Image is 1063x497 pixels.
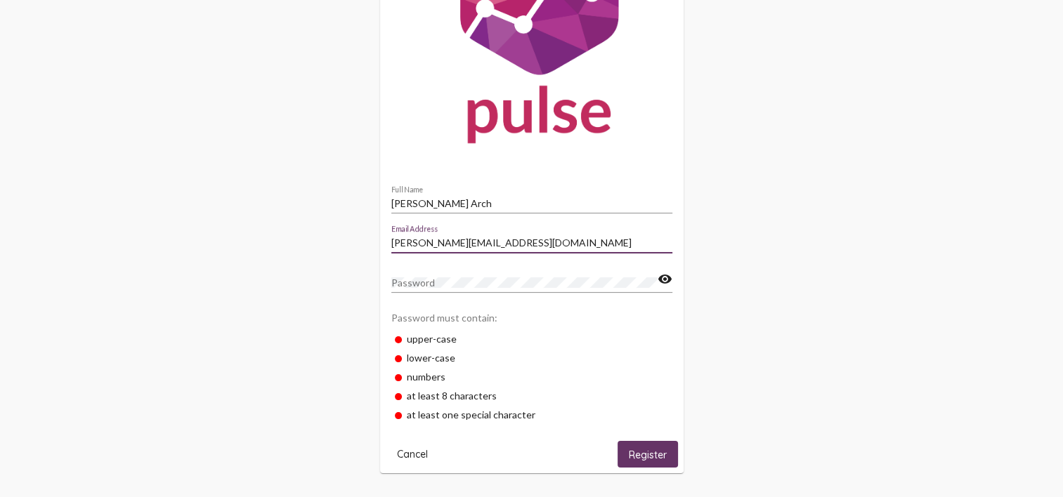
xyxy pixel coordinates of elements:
span: Register [629,449,667,461]
button: Cancel [386,441,439,467]
span: Cancel [397,448,428,460]
div: numbers [391,367,672,386]
div: upper-case [391,329,672,348]
mat-icon: visibility [658,271,672,288]
div: Password must contain: [391,305,672,329]
div: at least 8 characters [391,386,672,405]
div: at least one special character [391,405,672,424]
button: Register [618,441,678,467]
div: lower-case [391,348,672,367]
